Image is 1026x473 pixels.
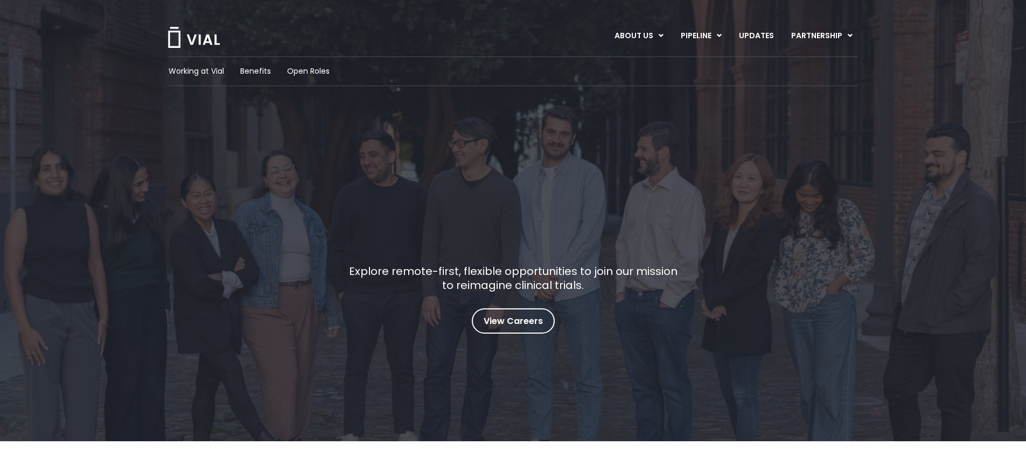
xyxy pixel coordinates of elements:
span: View Careers [484,314,543,328]
a: UPDATES [730,27,782,45]
p: Explore remote-first, flexible opportunities to join our mission to reimagine clinical trials. [345,264,681,292]
img: Vial Logo [167,27,221,48]
a: View Careers [472,308,555,334]
a: ABOUT USMenu Toggle [606,27,672,45]
a: Benefits [240,66,271,77]
a: Open Roles [287,66,330,77]
a: PIPELINEMenu Toggle [672,27,730,45]
a: Working at Vial [169,66,224,77]
a: PARTNERSHIPMenu Toggle [783,27,861,45]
